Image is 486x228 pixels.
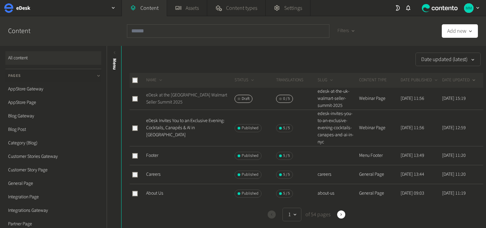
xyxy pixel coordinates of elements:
a: Customer Stories Gateway [5,150,101,163]
span: Settings [284,4,302,12]
button: Date updated (latest) [415,53,481,66]
a: Customer Story Page [5,163,101,177]
h2: eDesk [16,4,30,12]
time: [DATE] 11:20 [442,171,466,178]
time: [DATE] 11:56 [401,124,424,131]
span: Published [242,125,259,131]
img: eDesk [4,3,13,13]
a: Blog Gateway [5,109,101,123]
a: eDesk Invites You to an Exclusive Evening: Cocktails, Canapés & AI in [GEOGRAPHIC_DATA] [146,117,224,138]
td: Menu Footer [359,146,400,165]
span: 5 / 5 [283,125,290,131]
time: [DATE] 11:20 [442,152,466,159]
td: General Page [359,184,400,203]
span: Menu [111,58,118,70]
a: Blog Post [5,123,101,136]
span: Published [242,191,259,197]
span: 5 / 5 [283,153,290,159]
a: AppStore Page [5,96,101,109]
th: CONTENT TYPE [359,73,400,88]
button: NAME [146,77,163,84]
button: Filters [332,24,361,38]
button: DATE PUBLISHED [401,77,439,84]
img: Mariana Maxim [464,3,474,13]
time: [DATE] 15:19 [442,95,466,102]
span: of 54 pages [304,210,330,219]
time: [DATE] 13:44 [401,171,424,178]
button: 1 [282,208,301,221]
td: edesk-invites-you-to-an-exclusive-evening-cocktails-canapes-and-ai-in-nyc [317,110,359,146]
a: Integrations Gateway [5,204,101,217]
td: about-us [317,184,359,203]
a: All content [5,51,101,65]
time: [DATE] 12:59 [442,124,466,131]
a: Careers [146,171,161,178]
a: Integration Page [5,190,101,204]
button: Add new [442,24,478,38]
time: [DATE] 11:56 [401,95,424,102]
h2: Content [8,26,46,36]
a: Footer [146,152,158,159]
td: edesk-at-the-uk-walmart-seller-summit-2025 [317,88,359,110]
span: Published [242,172,259,178]
td: Webinar Page [359,110,400,146]
button: SLUG [318,77,334,84]
td: Webinar Page [359,88,400,110]
span: 0 / 5 [283,96,290,102]
span: Pages [8,73,21,79]
span: Draft [242,96,249,102]
span: 5 / 5 [283,191,290,197]
time: [DATE] 13:49 [401,152,424,159]
button: STATUS [235,77,255,84]
td: careers [317,165,359,184]
button: DATE UPDATED [442,77,477,84]
span: Filters [337,27,349,34]
time: [DATE] 09:03 [401,190,424,197]
a: General Page [5,177,101,190]
a: About Us [146,190,163,197]
th: Translations [276,73,317,88]
time: [DATE] 11:19 [442,190,466,197]
span: Published [242,153,259,159]
span: 5 / 5 [283,172,290,178]
a: eDesk at the [GEOGRAPHIC_DATA] Walmart Seller Summit 2025 [146,92,227,106]
td: General Page [359,165,400,184]
a: AppStore Gateway [5,82,101,96]
a: Category (Blog) [5,136,101,150]
span: Content types [226,4,257,12]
